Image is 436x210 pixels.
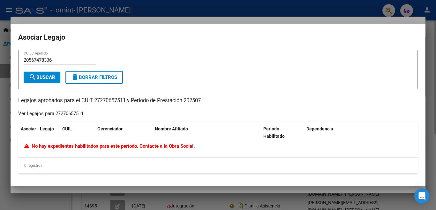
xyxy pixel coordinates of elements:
[18,158,418,174] div: 0 registros
[24,72,60,83] button: Buscar
[21,126,36,131] span: Asociar
[304,122,412,143] datatable-header-cell: Dependencia
[71,73,79,81] mat-icon: delete
[414,188,430,204] div: Open Intercom Messenger
[18,31,418,43] h2: Asociar Legajo
[18,122,37,143] datatable-header-cell: Asociar
[24,143,195,149] span: No hay expedientes habilitados para este período. Contacte a la Obra Social.
[95,122,152,143] datatable-header-cell: Gerenciador
[306,126,333,131] span: Dependencia
[155,126,188,131] span: Nombre Afiliado
[152,122,261,143] datatable-header-cell: Nombre Afiliado
[261,122,304,143] datatable-header-cell: Periodo Habilitado
[71,74,117,80] span: Borrar Filtros
[29,73,36,81] mat-icon: search
[40,126,54,131] span: Legajo
[263,126,285,139] span: Periodo Habilitado
[18,110,84,117] div: Ver Legajos para 27270657511
[65,71,123,84] button: Borrar Filtros
[62,126,72,131] span: CUIL
[18,97,418,105] p: Legajos aprobados para el CUIT 27270657511 y Período de Prestación 202507
[37,122,60,143] datatable-header-cell: Legajo
[60,122,95,143] datatable-header-cell: CUIL
[29,74,55,80] span: Buscar
[97,126,123,131] span: Gerenciador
